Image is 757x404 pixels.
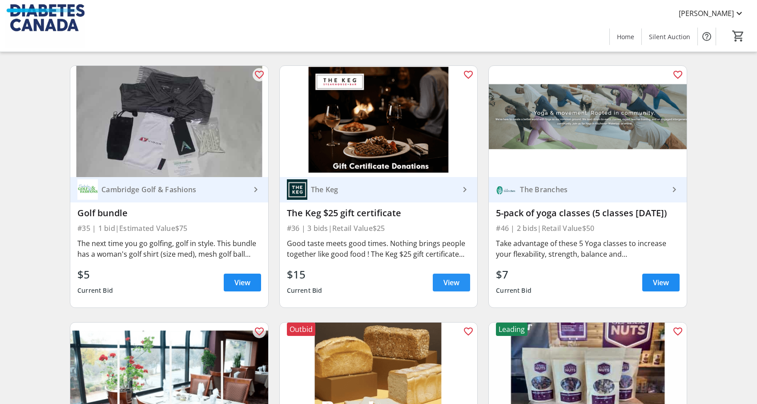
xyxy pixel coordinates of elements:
a: The KegThe Keg [280,177,478,202]
div: #46 | 2 bids | Retail Value $50 [496,222,680,234]
img: Cambridge Golf & Fashions [77,179,98,200]
div: Outbid [287,323,315,336]
a: Cambridge Golf & FashionsCambridge Golf & Fashions [70,177,268,202]
div: Good taste meets good times. Nothing brings people together like good food ! The Keg $25 gift cer... [287,238,471,259]
mat-icon: favorite_outline [463,69,474,80]
div: 5-pack of yoga classes (5 classes [DATE]) [496,208,680,218]
div: The next time you go golfing, golf in style. This bundle has a woman's golf shirt (size med), mes... [77,238,261,259]
div: Current Bid [77,283,113,299]
div: Leading [496,323,527,336]
a: View [433,274,470,291]
div: $5 [77,267,113,283]
mat-icon: favorite_outline [254,326,265,337]
div: $7 [496,267,532,283]
a: Home [610,28,641,45]
span: [PERSON_NAME] [679,8,734,19]
mat-icon: keyboard_arrow_right [669,184,680,195]
span: View [234,277,250,288]
img: The Keg $25 gift certificate [280,66,478,177]
div: $15 [287,267,322,283]
span: Home [617,32,634,41]
mat-icon: keyboard_arrow_right [459,184,470,195]
div: The Branches [516,185,669,194]
mat-icon: favorite_outline [672,69,683,80]
button: Help [698,28,716,45]
mat-icon: favorite_outline [254,69,265,80]
mat-icon: favorite_outline [672,326,683,337]
div: Current Bid [287,283,322,299]
a: View [642,274,680,291]
div: The Keg $25 gift certificate [287,208,471,218]
img: The Keg [287,179,307,200]
img: Diabetes Canada's Logo [5,4,85,48]
a: Silent Auction [642,28,697,45]
div: #35 | 1 bid | Estimated Value $75 [77,222,261,234]
a: The BranchesThe Branches [489,177,687,202]
div: The Keg [307,185,460,194]
button: [PERSON_NAME] [672,6,752,20]
img: Golf bundle [70,66,268,177]
div: Cambridge Golf & Fashions [98,185,250,194]
div: #36 | 3 bids | Retail Value $25 [287,222,471,234]
div: Golf bundle [77,208,261,218]
div: Current Bid [496,283,532,299]
div: Take advantage of these 5 Yoga classes to increase your flexability, strength, balance and [MEDIC... [496,238,680,259]
button: Cart [730,28,746,44]
img: 5-pack of yoga classes (5 classes in 30 days) [489,66,687,177]
span: Silent Auction [649,32,690,41]
span: View [443,277,459,288]
img: The Branches [496,179,516,200]
mat-icon: favorite_outline [463,326,474,337]
span: View [653,277,669,288]
mat-icon: keyboard_arrow_right [250,184,261,195]
a: View [224,274,261,291]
